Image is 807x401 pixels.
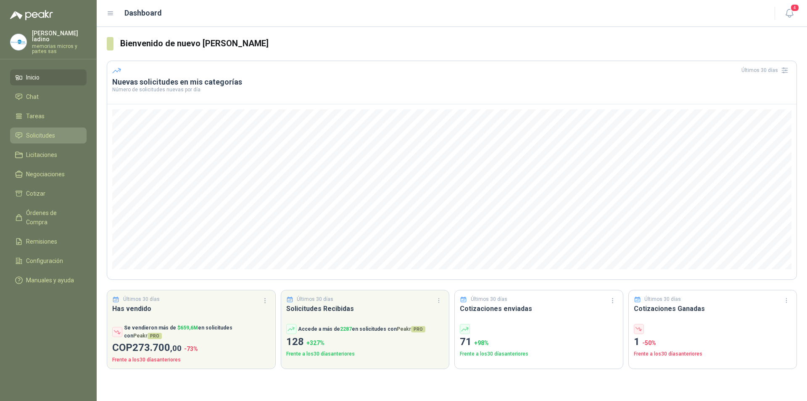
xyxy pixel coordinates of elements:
h3: Cotizaciones Ganadas [634,303,792,314]
span: $ 659,6M [177,325,198,331]
p: 71 [460,334,618,350]
span: 2287 [340,326,352,332]
h3: Nuevas solicitudes en mis categorías [112,77,791,87]
a: Cotizar [10,186,87,202]
h1: Dashboard [124,7,162,19]
a: Licitaciones [10,147,87,163]
span: 273.700 [132,342,182,353]
h3: Has vendido [112,303,270,314]
span: Manuales y ayuda [26,276,74,285]
p: Frente a los 30 días anteriores [112,356,270,364]
a: Remisiones [10,234,87,250]
span: Cotizar [26,189,45,198]
span: Inicio [26,73,40,82]
span: PRO [148,333,162,339]
span: + 327 % [306,340,324,346]
p: Últimos 30 días [123,295,160,303]
span: Negociaciones [26,170,65,179]
a: Tareas [10,108,87,124]
p: 128 [286,334,444,350]
div: Últimos 30 días [741,64,791,77]
p: Últimos 30 días [297,295,333,303]
a: Manuales y ayuda [10,272,87,288]
img: Company Logo [11,34,26,50]
span: Configuración [26,256,63,266]
p: Últimos 30 días [471,295,507,303]
a: Chat [10,89,87,105]
h3: Solicitudes Recibidas [286,303,444,314]
span: -73 % [184,345,198,352]
a: Solicitudes [10,127,87,143]
h3: Bienvenido de nuevo [PERSON_NAME] [120,37,797,50]
p: 1 [634,334,792,350]
p: Frente a los 30 días anteriores [460,350,618,358]
span: Solicitudes [26,131,55,140]
span: PRO [411,326,425,332]
h3: Cotizaciones enviadas [460,303,618,314]
span: Chat [26,92,39,101]
p: Últimos 30 días [644,295,681,303]
a: Órdenes de Compra [10,205,87,230]
p: Frente a los 30 días anteriores [286,350,444,358]
span: Remisiones [26,237,57,246]
p: memorias micros y partes sas [32,44,87,54]
span: 4 [790,4,799,12]
p: [PERSON_NAME] ladino [32,30,87,42]
a: Negociaciones [10,166,87,182]
span: + 98 % [474,340,489,346]
p: Frente a los 30 días anteriores [634,350,792,358]
span: Peakr [133,333,162,339]
button: 4 [782,6,797,21]
a: Configuración [10,253,87,269]
span: Tareas [26,112,45,121]
span: Peakr [397,326,425,332]
span: Órdenes de Compra [26,208,79,227]
img: Logo peakr [10,10,53,20]
span: Licitaciones [26,150,57,159]
p: Accede a más de en solicitudes con [298,325,425,333]
span: ,00 [170,343,182,353]
span: -50 % [642,340,656,346]
p: Se vendieron más de en solicitudes con [124,324,270,340]
p: COP [112,340,270,356]
a: Inicio [10,69,87,85]
p: Número de solicitudes nuevas por día [112,87,791,92]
